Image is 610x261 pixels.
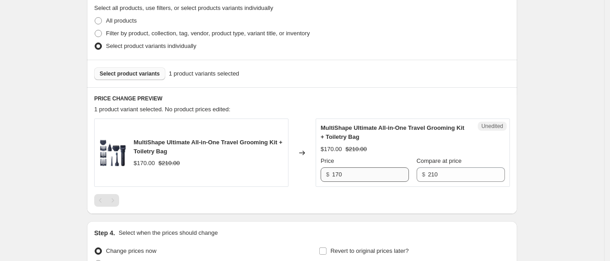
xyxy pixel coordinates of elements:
strike: $210.00 [159,159,180,168]
span: $ [422,171,425,178]
h2: Step 4. [94,228,115,237]
div: $170.00 [321,145,342,154]
span: 1 product variants selected [169,69,239,78]
span: MultiShape Ultimate All-in-One Travel Grooming Kit + Toiletry Bag [321,124,464,140]
span: Filter by product, collection, tag, vendor, product type, variant title, or inventory [106,30,310,37]
span: Compare at price [417,157,462,164]
h6: PRICE CHANGE PREVIEW [94,95,510,102]
span: Change prices now [106,247,156,254]
nav: Pagination [94,194,119,207]
span: $ [326,171,329,178]
img: MultiShape_1_80x.jpg [99,139,126,166]
span: MultiShape Ultimate All-in-One Travel Grooming Kit + Toiletry Bag [134,139,283,155]
p: Select when the prices should change [119,228,218,237]
span: Revert to original prices later? [331,247,409,254]
span: All products [106,17,137,24]
div: $170.00 [134,159,155,168]
span: Select all products, use filters, or select products variants individually [94,5,273,11]
span: Unedited [481,123,503,130]
span: Select product variants [100,70,160,77]
span: 1 product variant selected. No product prices edited: [94,106,231,113]
strike: $210.00 [346,145,367,154]
span: Select product variants individually [106,43,196,49]
span: Price [321,157,334,164]
button: Select product variants [94,67,165,80]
